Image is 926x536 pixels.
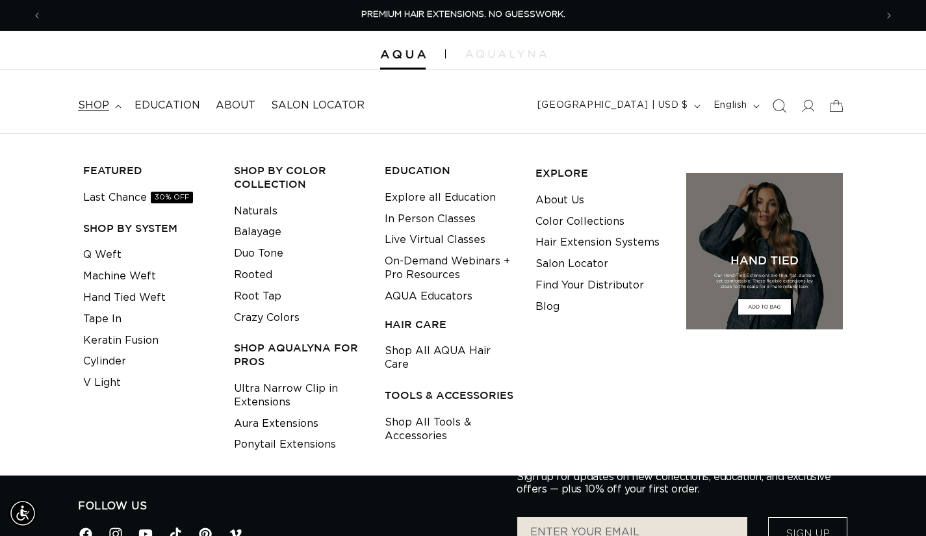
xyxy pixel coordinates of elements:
span: shop [78,99,109,112]
a: Aura Extensions [234,413,318,435]
a: Salon Locator [263,91,372,120]
a: On-Demand Webinars + Pro Resources [385,251,515,286]
h3: Shop by Color Collection [234,164,365,191]
h3: HAIR CARE [385,318,515,331]
a: About [208,91,263,120]
div: Accessibility Menu [8,499,37,528]
a: Live Virtual Classes [385,229,485,251]
button: Previous announcement [23,3,51,28]
a: Naturals [234,201,277,222]
button: English [706,94,765,118]
h3: TOOLS & ACCESSORIES [385,389,515,402]
summary: Search [765,92,793,120]
span: About [216,99,255,112]
a: Blog [535,296,559,318]
a: Last Chance30% OFF [83,187,193,209]
span: PREMIUM HAIR EXTENSIONS. NO GUESSWORK. [361,10,565,19]
h3: EDUCATION [385,164,515,177]
img: aqualyna.com [465,50,547,58]
span: Salon Locator [271,99,365,112]
a: Machine Weft [83,266,156,287]
a: Hair Extension Systems [535,232,660,253]
a: Shop All Tools & Accessories [385,412,515,447]
a: Keratin Fusion [83,330,159,351]
h3: SHOP BY SYSTEM [83,222,214,235]
a: In Person Classes [385,209,476,230]
a: Tape In [83,309,122,330]
a: Cylinder [83,351,126,372]
span: 30% OFF [151,192,193,203]
a: About Us [535,190,584,211]
button: Next announcement [875,3,903,28]
span: [GEOGRAPHIC_DATA] | USD $ [537,99,688,112]
h3: EXPLORE [535,166,666,180]
span: Education [135,99,200,112]
summary: shop [70,91,127,120]
a: V Light [83,372,121,394]
a: Crazy Colors [234,307,300,329]
a: Q Weft [83,244,122,266]
a: Salon Locator [535,253,608,275]
img: Aqua Hair Extensions [380,50,426,59]
a: Education [127,91,208,120]
a: Rooted [234,264,272,286]
a: Find Your Distributor [535,275,644,296]
a: Root Tap [234,286,281,307]
a: Ultra Narrow Clip in Extensions [234,378,365,413]
a: Ponytail Extensions [234,434,336,455]
a: Balayage [234,222,281,243]
a: Shop All AQUA Hair Care [385,340,515,376]
p: Sign up for updates on new collections, education, and exclusive offers — plus 10% off your first... [517,471,842,496]
h3: FEATURED [83,164,214,177]
a: Explore all Education [385,187,496,209]
button: [GEOGRAPHIC_DATA] | USD $ [530,94,706,118]
h3: Shop AquaLyna for Pros [234,341,365,368]
iframe: Chat Widget [861,474,926,536]
a: Color Collections [535,211,624,233]
a: Duo Tone [234,243,283,264]
a: AQUA Educators [385,286,472,307]
span: English [714,99,747,112]
h2: Follow Us [78,500,497,513]
a: Hand Tied Weft [83,287,166,309]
